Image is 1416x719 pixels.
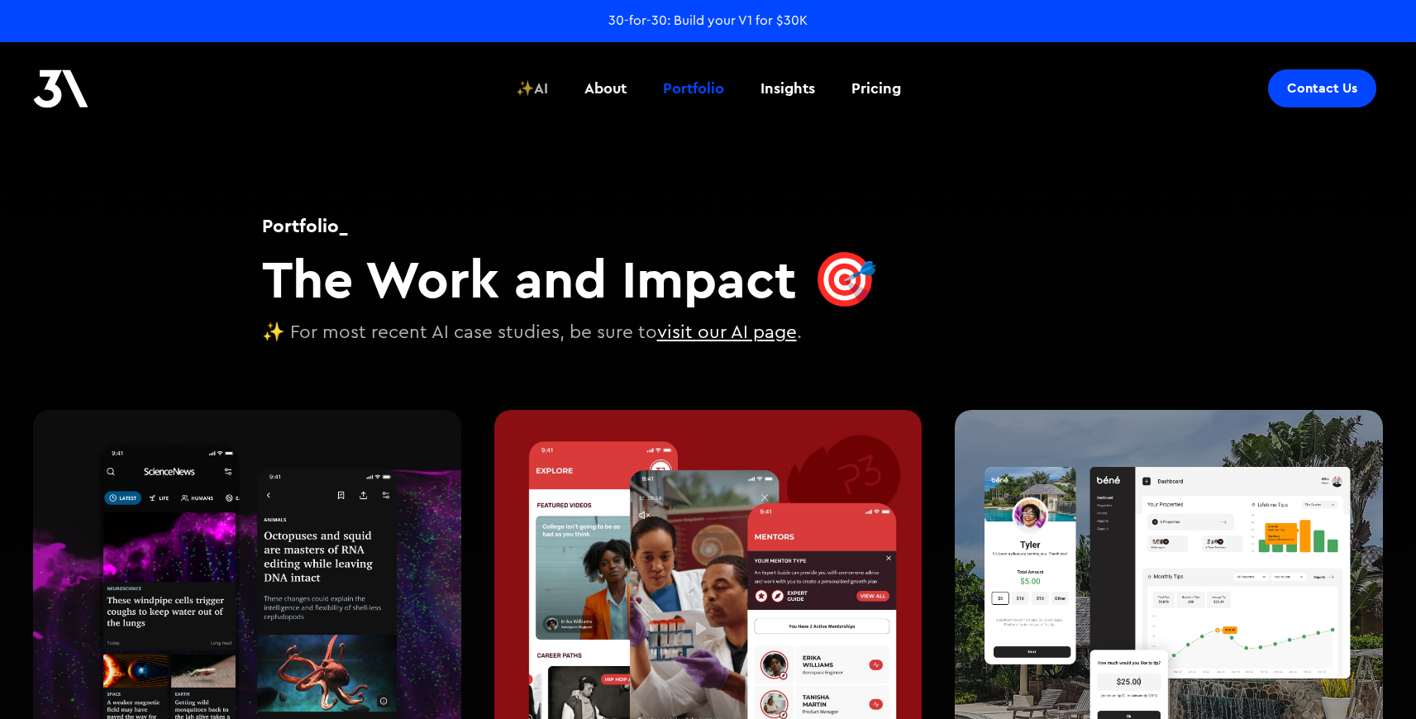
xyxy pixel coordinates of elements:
[262,319,878,347] p: ✨ For most recent AI case studies, be sure to .
[262,212,878,239] h1: Portfolio_
[516,78,548,99] div: ✨AI
[584,78,627,99] div: About
[657,323,797,341] a: visit our AI page
[608,12,808,30] a: 30-for-30: Build your V1 for $30K
[663,78,724,99] div: Portfolio
[653,58,734,119] a: Portfolio
[760,78,815,99] div: Insights
[575,58,636,119] a: About
[841,58,911,119] a: Pricing
[506,58,558,119] a: ✨AI
[1268,69,1376,107] a: Contact Us
[1287,80,1357,97] div: Contact Us
[262,247,878,311] h2: The Work and Impact 🎯
[751,58,825,119] a: Insights
[851,78,901,99] div: Pricing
